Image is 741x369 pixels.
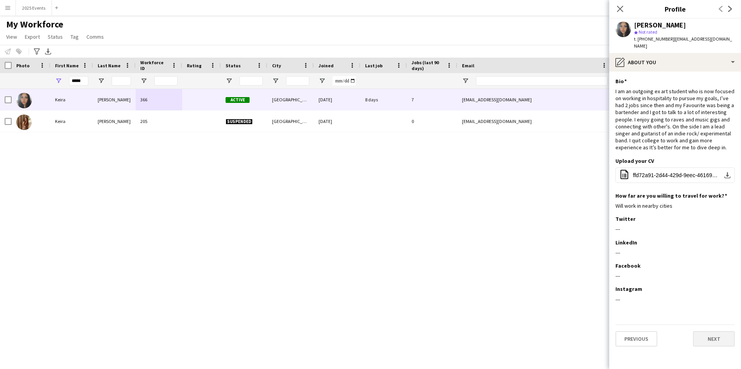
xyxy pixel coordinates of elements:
[86,33,104,40] span: Comms
[6,33,17,40] span: View
[609,53,741,72] div: About you
[48,33,63,40] span: Status
[32,47,41,56] app-action-btn: Advanced filters
[407,111,457,132] div: 0
[693,331,735,347] button: Next
[267,111,314,132] div: [GEOGRAPHIC_DATA]
[272,63,281,68] span: City
[462,63,474,68] span: Email
[615,331,657,347] button: Previous
[319,77,326,84] button: Open Filter Menu
[457,89,612,110] div: [EMAIL_ADDRESS][DOMAIN_NAME]
[187,63,202,68] span: Rating
[25,33,40,40] span: Export
[615,262,641,269] h3: Facebook
[314,111,360,132] div: [DATE]
[319,63,334,68] span: Joined
[240,76,263,85] input: Status Filter Input
[615,167,735,183] button: ffd72a91-2d44-429d-9eec-461691849652.pdf
[615,285,642,292] h3: Instagram
[462,77,469,84] button: Open Filter Menu
[67,32,82,42] a: Tag
[412,60,443,71] span: Jobs (last 90 days)
[112,76,131,85] input: Last Name Filter Input
[45,32,66,42] a: Status
[154,76,177,85] input: Workforce ID Filter Input
[83,32,107,42] a: Comms
[267,89,314,110] div: [GEOGRAPHIC_DATA]
[615,215,636,222] h3: Twitter
[615,202,735,209] div: Will work in nearby cities
[615,78,627,85] h3: Bio
[16,93,32,108] img: Keira Kavanagh
[50,89,93,110] div: Keira
[16,63,29,68] span: Photo
[93,111,136,132] div: [PERSON_NAME]
[639,29,657,35] span: Not rated
[476,76,608,85] input: Email Filter Input
[98,63,121,68] span: Last Name
[43,47,53,56] app-action-btn: Export XLSX
[633,172,720,178] span: ffd72a91-2d44-429d-9eec-461691849652.pdf
[140,77,147,84] button: Open Filter Menu
[634,22,686,29] div: [PERSON_NAME]
[136,111,182,132] div: 205
[615,88,735,151] div: I am an outgoing ex art student who is now focused on working in hospitality to pursue my goals, ...
[457,111,612,132] div: [EMAIL_ADDRESS][DOMAIN_NAME]
[16,0,52,15] button: 2025 Events
[226,63,241,68] span: Status
[333,76,356,85] input: Joined Filter Input
[16,114,32,130] img: Keira Mainwaring
[50,111,93,132] div: Keira
[615,249,735,256] div: ---
[615,192,727,199] h3: How far are you willing to travel for work?
[55,63,79,68] span: First Name
[360,89,407,110] div: 8 days
[634,36,674,42] span: t. [PHONE_NUMBER]
[365,63,383,68] span: Last job
[3,32,20,42] a: View
[69,76,88,85] input: First Name Filter Input
[71,33,79,40] span: Tag
[615,157,654,164] h3: Upload your CV
[226,119,253,125] span: Suspended
[314,89,360,110] div: [DATE]
[6,19,63,30] span: My Workforce
[22,32,43,42] a: Export
[609,4,741,14] h3: Profile
[407,89,457,110] div: 7
[286,76,309,85] input: City Filter Input
[93,89,136,110] div: [PERSON_NAME]
[226,97,250,103] span: Active
[615,226,735,232] div: ---
[55,77,62,84] button: Open Filter Menu
[136,89,182,110] div: 366
[615,272,735,279] div: ---
[226,77,233,84] button: Open Filter Menu
[615,239,637,246] h3: LinkedIn
[140,60,168,71] span: Workforce ID
[634,36,732,49] span: | [EMAIL_ADDRESS][DOMAIN_NAME]
[615,296,735,303] div: ---
[98,77,105,84] button: Open Filter Menu
[272,77,279,84] button: Open Filter Menu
